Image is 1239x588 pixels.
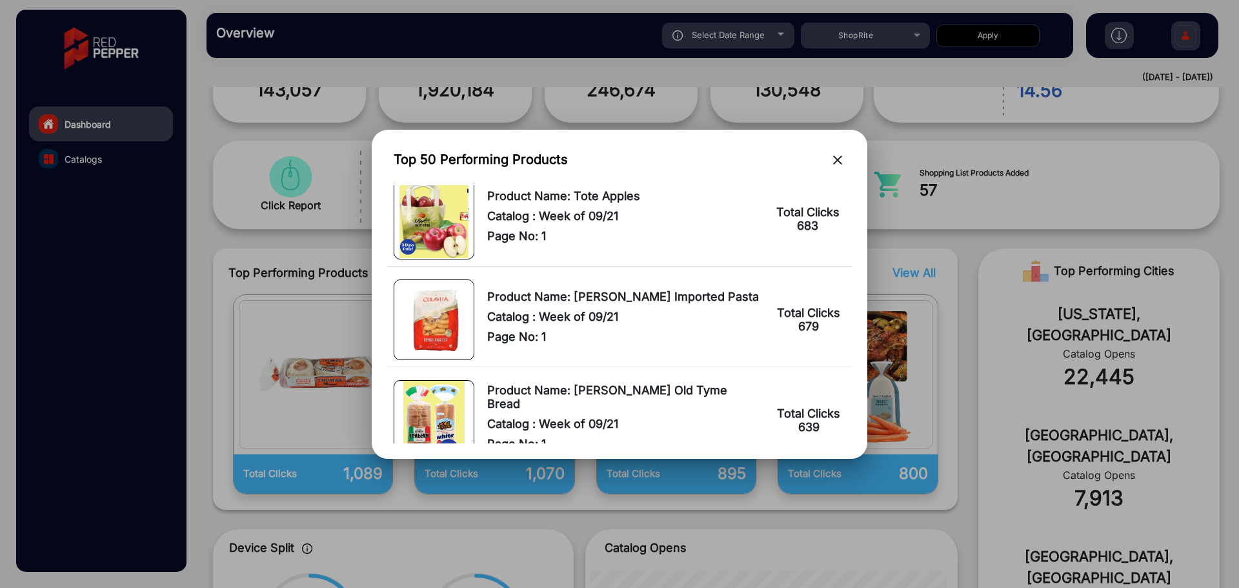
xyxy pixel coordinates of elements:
span: Total Clicks [777,407,840,420]
span: 639 [798,420,820,434]
img: Product Image [399,179,468,259]
span: Catalog : Week of 09/21 [487,310,762,323]
mat-icon: close [830,152,845,168]
span: Page No: 1 [487,330,762,343]
img: Product Image [399,280,469,360]
img: Product Image [403,381,465,460]
h3: Top 50 Performing Products [394,152,568,167]
span: Total Clicks [776,205,840,219]
span: Catalog : Week of 09/21 [487,417,762,431]
span: Page No: 1 [487,437,762,451]
span: Product Name: Tote Apples [487,189,761,203]
span: 679 [798,319,819,333]
span: Total Clicks [777,306,840,319]
span: 683 [797,219,818,232]
span: Page No: 1 [487,229,761,243]
span: Product Name: [PERSON_NAME] Imported Pasta [487,290,762,303]
span: Catalog : Week of 09/21 [487,209,761,223]
span: Product Name: [PERSON_NAME] Old Tyme Bread [487,383,762,411]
